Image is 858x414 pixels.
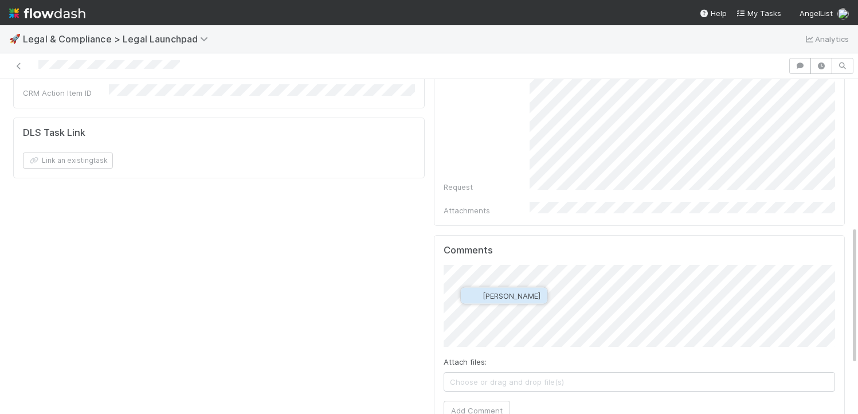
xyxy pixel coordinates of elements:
[483,291,540,300] span: [PERSON_NAME]
[23,87,109,99] div: CRM Action Item ID
[23,33,214,45] span: Legal & Compliance > Legal Launchpad
[9,34,21,44] span: 🚀
[804,32,849,46] a: Analytics
[444,356,487,368] label: Attach files:
[736,9,781,18] span: My Tasks
[800,9,833,18] span: AngelList
[444,373,835,391] span: Choose or drag and drop file(s)
[736,7,781,19] a: My Tasks
[9,3,85,23] img: logo-inverted-e16ddd16eac7371096b0.svg
[444,245,836,256] h5: Comments
[23,153,113,169] button: Link an existingtask
[23,127,85,139] h5: DLS Task Link
[699,7,727,19] div: Help
[461,288,547,304] button: [PERSON_NAME]
[444,205,530,216] div: Attachments
[837,8,849,19] img: avatar_0b1dbcb8-f701-47e0-85bc-d79ccc0efe6c.png
[468,290,479,302] img: avatar_a9dc15fe-0eaf-4eb9-9188-2685c8717549.png
[444,181,530,193] div: Request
